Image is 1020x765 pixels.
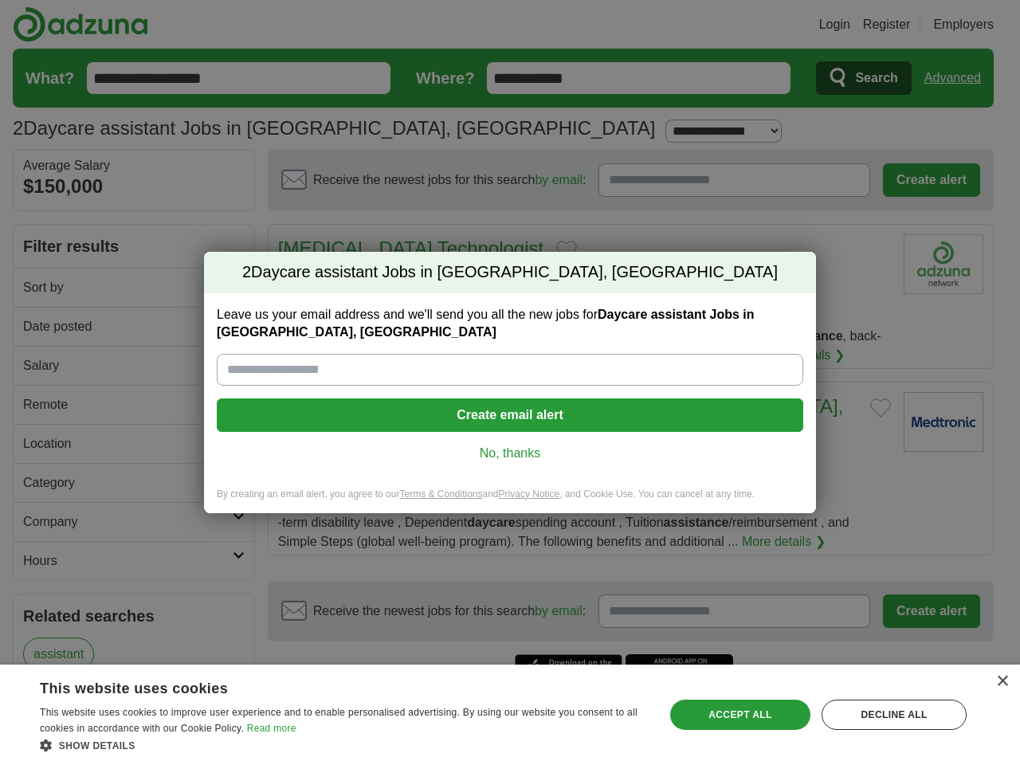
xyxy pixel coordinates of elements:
h2: Daycare assistant Jobs in [GEOGRAPHIC_DATA], [GEOGRAPHIC_DATA] [204,252,816,293]
span: 2 [242,261,251,284]
a: Privacy Notice [499,488,560,500]
div: Accept all [670,700,810,730]
div: This website uses cookies [40,674,606,698]
label: Leave us your email address and we'll send you all the new jobs for [217,306,803,341]
div: Decline all [822,700,967,730]
div: By creating an email alert, you agree to our and , and Cookie Use. You can cancel at any time. [204,488,816,514]
strong: Daycare assistant Jobs in [GEOGRAPHIC_DATA], [GEOGRAPHIC_DATA] [217,308,755,339]
a: Terms & Conditions [399,488,482,500]
a: Read more, opens a new window [247,723,296,734]
button: Create email alert [217,398,803,432]
div: Show details [40,737,646,753]
div: Close [996,676,1008,688]
a: No, thanks [229,445,790,462]
span: Show details [59,740,135,751]
span: This website uses cookies to improve user experience and to enable personalised advertising. By u... [40,707,637,734]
